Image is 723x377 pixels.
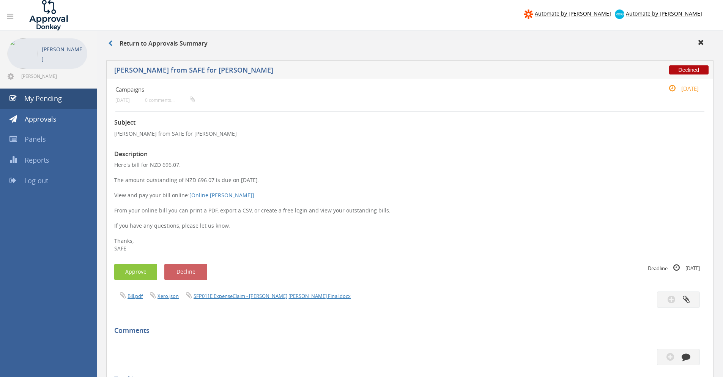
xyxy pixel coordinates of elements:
[25,114,57,124] span: Approvals
[24,176,48,185] span: Log out
[194,293,351,299] a: SFP011E ExpenseClaim - [PERSON_NAME] [PERSON_NAME] Final.docx
[114,161,706,252] p: Here's bill for NZD 696.07. The amount outstanding of NZD 696.07 is due on [DATE]. View and pay y...
[25,155,49,165] span: Reports
[114,119,706,126] h3: Subject
[189,192,254,199] a: [Online [PERSON_NAME]]
[114,130,706,138] p: [PERSON_NAME] from SAFE for [PERSON_NAME]
[21,73,86,79] span: [PERSON_NAME][EMAIL_ADDRESS][DOMAIN_NAME]
[648,264,700,272] small: Deadline [DATE]
[42,44,83,63] p: [PERSON_NAME]
[114,151,706,158] h3: Description
[24,94,62,103] span: My Pending
[115,86,606,93] h4: Campaigns
[164,264,207,280] button: Decline
[25,135,46,144] span: Panels
[669,65,709,74] span: Declined
[615,10,624,19] img: xero-logo.png
[535,10,611,17] span: Automate by [PERSON_NAME]
[114,67,529,76] h5: [PERSON_NAME] from SAFE for [PERSON_NAME]
[114,327,700,334] h5: Comments
[524,10,533,19] img: zapier-logomark.png
[145,97,195,103] small: 0 comments...
[158,293,179,299] a: Xero.json
[626,10,702,17] span: Automate by [PERSON_NAME]
[114,264,157,280] button: Approve
[108,40,208,47] h3: Return to Approvals Summary
[128,293,143,299] a: Bill.pdf
[115,97,130,103] small: [DATE]
[661,84,699,93] small: [DATE]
